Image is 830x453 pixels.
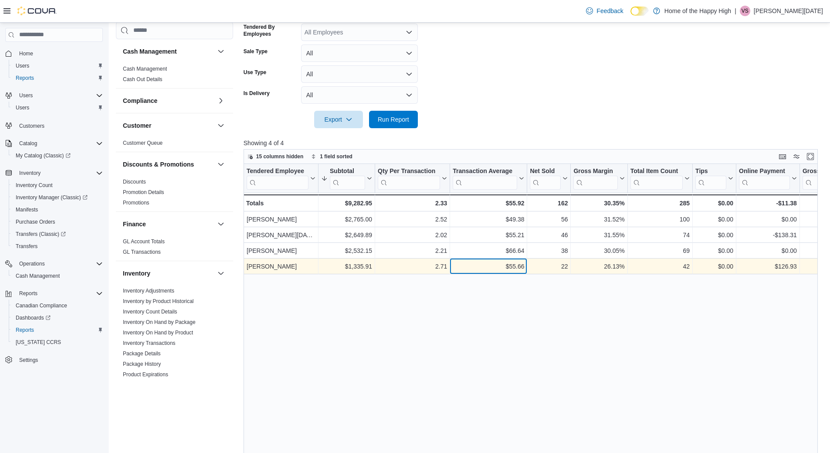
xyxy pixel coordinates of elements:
[123,96,214,105] button: Compliance
[573,167,617,176] div: Gross Margin
[301,44,418,62] button: All
[453,167,517,176] div: Transaction Average
[9,312,106,324] a: Dashboards
[695,167,726,176] div: Tips
[308,151,356,162] button: 1 field sorted
[123,178,146,185] span: Discounts
[2,287,106,300] button: Reports
[321,198,372,208] div: $9,282.95
[123,140,163,146] a: Customer Queue
[12,204,103,215] span: Manifests
[453,167,524,190] button: Transaction Average
[9,72,106,84] button: Reports
[378,261,447,272] div: 2.71
[123,76,163,82] a: Cash Out Details
[17,7,57,15] img: Cova
[123,298,194,304] a: Inventory by Product Historical
[9,300,106,312] button: Canadian Compliance
[123,340,176,347] span: Inventory Transactions
[16,152,71,159] span: My Catalog (Classic)
[123,371,168,378] span: Product Expirations
[123,140,163,146] span: Customer Queue
[16,194,88,201] span: Inventory Manager (Classic)
[378,198,447,208] div: 2.33
[739,167,790,190] div: Online Payment
[583,2,627,20] a: Feedback
[301,65,418,83] button: All
[19,140,37,147] span: Catalog
[530,167,561,190] div: Net Sold
[695,245,733,256] div: $0.00
[116,236,233,261] div: Finance
[16,138,103,149] span: Catalog
[9,179,106,191] button: Inventory Count
[321,230,372,240] div: $2,649.89
[9,336,106,348] button: [US_STATE] CCRS
[754,6,823,16] p: [PERSON_NAME][DATE]
[378,167,447,190] button: Qty Per Transaction
[19,123,44,129] span: Customers
[247,167,315,190] button: Tendered Employee
[12,192,103,203] span: Inventory Manager (Classic)
[314,111,363,128] button: Export
[12,73,103,83] span: Reports
[378,214,447,225] div: 2.52
[453,198,524,208] div: $55.92
[116,138,233,152] div: Customer
[695,261,733,272] div: $0.00
[123,330,193,336] a: Inventory On Hand by Product
[16,288,103,299] span: Reports
[12,337,103,347] span: Washington CCRS
[123,76,163,83] span: Cash Out Details
[123,96,157,105] h3: Compliance
[12,61,33,71] a: Users
[378,245,447,256] div: 2.21
[9,204,106,216] button: Manifests
[123,160,214,169] button: Discounts & Promotions
[123,371,168,378] a: Product Expirations
[9,270,106,282] button: Cash Management
[777,151,788,162] button: Keyboard shortcuts
[9,102,106,114] button: Users
[244,151,307,162] button: 15 columns hidden
[216,268,226,279] button: Inventory
[123,340,176,346] a: Inventory Transactions
[16,62,29,69] span: Users
[247,167,308,176] div: Tendered Employee
[246,198,315,208] div: Totals
[247,230,315,240] div: [PERSON_NAME][DATE]
[530,198,568,208] div: 162
[247,167,308,190] div: Tendered Employee
[2,167,106,179] button: Inventory
[573,230,624,240] div: 31.55%
[216,219,226,229] button: Finance
[12,241,103,252] span: Transfers
[2,137,106,150] button: Catalog
[530,245,568,256] div: 38
[16,314,51,321] span: Dashboards
[2,89,106,102] button: Users
[530,167,561,176] div: Net Sold
[123,308,177,315] span: Inventory Count Details
[247,261,315,272] div: [PERSON_NAME]
[630,230,689,240] div: 74
[16,168,103,178] span: Inventory
[320,153,352,160] span: 1 field sorted
[123,66,167,72] a: Cash Management
[9,240,106,252] button: Transfers
[321,261,372,272] div: $1,335.91
[216,95,226,106] button: Compliance
[123,220,146,228] h3: Finance
[453,245,524,256] div: $66.64
[2,47,106,60] button: Home
[19,357,38,364] span: Settings
[530,230,568,240] div: 46
[9,216,106,228] button: Purchase Orders
[19,50,33,57] span: Home
[12,325,37,335] a: Reports
[695,214,733,225] div: $0.00
[16,259,103,269] span: Operations
[16,48,103,59] span: Home
[378,167,440,190] div: Qty Per Transaction
[2,119,106,132] button: Customers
